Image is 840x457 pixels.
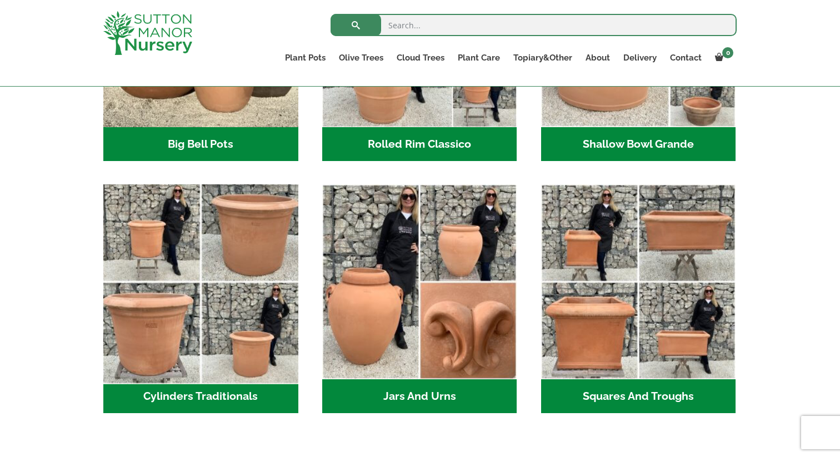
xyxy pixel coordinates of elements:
[103,11,192,55] img: logo
[98,180,303,384] img: Cylinders Traditionals
[322,184,517,379] img: Jars And Urns
[541,127,736,162] h2: Shallow Bowl Grande
[541,184,736,379] img: Squares And Troughs
[103,184,298,413] a: Visit product category Cylinders Traditionals
[617,50,663,66] a: Delivery
[322,184,517,413] a: Visit product category Jars And Urns
[322,379,517,414] h2: Jars And Urns
[708,50,737,66] a: 0
[103,127,298,162] h2: Big Bell Pots
[332,50,390,66] a: Olive Trees
[331,14,737,36] input: Search...
[390,50,451,66] a: Cloud Trees
[722,47,733,58] span: 0
[278,50,332,66] a: Plant Pots
[322,127,517,162] h2: Rolled Rim Classico
[103,379,298,414] h2: Cylinders Traditionals
[541,184,736,413] a: Visit product category Squares And Troughs
[451,50,507,66] a: Plant Care
[663,50,708,66] a: Contact
[579,50,617,66] a: About
[507,50,579,66] a: Topiary&Other
[541,379,736,414] h2: Squares And Troughs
